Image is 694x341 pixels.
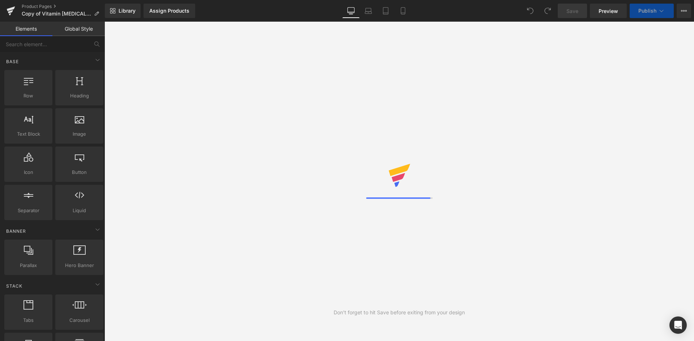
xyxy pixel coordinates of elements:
a: Preview [590,4,627,18]
div: Open Intercom Messenger [669,316,687,334]
a: Desktop [342,4,360,18]
span: Parallax [7,262,50,269]
div: Don't forget to hit Save before exiting from your design [334,309,465,316]
a: Laptop [360,4,377,18]
span: Text Block [7,130,50,138]
a: Tablet [377,4,394,18]
span: Preview [599,7,618,15]
button: Publish [630,4,674,18]
span: Heading [57,92,101,100]
span: Library [119,8,136,14]
a: Global Style [52,22,105,36]
a: Product Pages [22,4,105,9]
div: Assign Products [149,8,189,14]
span: Banner [5,228,27,235]
button: Redo [540,4,555,18]
span: Publish [638,8,656,14]
a: New Library [105,4,141,18]
span: Icon [7,169,50,176]
span: Row [7,92,50,100]
span: Separator [7,207,50,214]
span: Save [566,7,578,15]
span: Base [5,58,20,65]
span: Button [57,169,101,176]
span: Tabs [7,316,50,324]
span: Liquid [57,207,101,214]
span: Image [57,130,101,138]
a: Mobile [394,4,412,18]
button: Undo [523,4,537,18]
button: More [677,4,691,18]
span: Carousel [57,316,101,324]
span: Copy of Vitamin [MEDICAL_DATA] [22,11,91,17]
span: Stack [5,283,23,289]
span: Hero Banner [57,262,101,269]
